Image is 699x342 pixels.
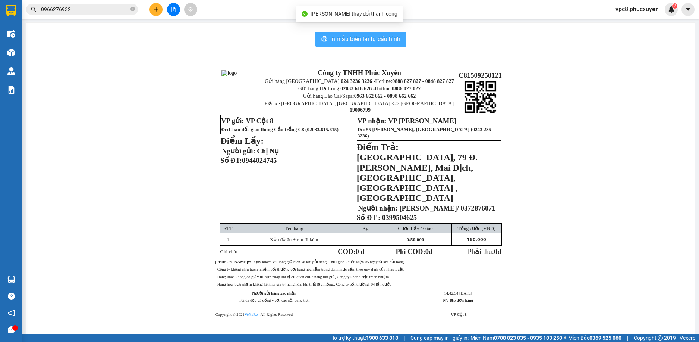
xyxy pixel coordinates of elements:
[302,11,308,17] span: check-circle
[392,78,454,84] strong: 0888 827 827 - 0848 827 827
[444,291,472,295] span: 14:42:54 [DATE]
[220,249,237,254] span: Ghi chú:
[685,6,692,13] span: caret-down
[215,275,389,279] span: - Hàng khóa không có giấy tờ hợp pháp khi bị cơ quan chưc năng thu giữ, Công ty không chịu trách ...
[341,78,375,84] strong: 024 3236 3236 -
[215,260,248,264] strong: [PERSON_NAME]
[399,204,495,212] span: [PERSON_NAME]/ 0372876071
[257,147,279,155] span: Chị Nụ
[221,70,258,107] img: logo
[668,6,675,13] img: icon-new-feature
[610,4,665,14] span: vpc8.phucxuyen
[222,147,255,155] span: Người gửi:
[221,117,244,125] strong: VP gửi:
[357,214,381,221] strong: Số ĐT :
[298,86,421,91] span: Gửi hàng Hạ Long: Hotline:
[18,42,106,55] span: Gửi hàng Hạ Long: Hotline:
[425,248,429,255] span: 0
[470,334,562,342] span: Miền Nam
[357,142,399,152] strong: Điểm Trả:
[245,313,258,317] a: VeXeRe
[366,335,398,341] strong: 1900 633 818
[681,3,695,16] button: caret-down
[356,248,365,255] span: 0 đ
[494,248,497,255] span: 0
[167,3,180,16] button: file-add
[171,7,176,12] span: file-add
[568,334,621,342] span: Miền Bắc
[149,3,163,16] button: plus
[564,336,566,339] span: ⚪️
[242,156,277,164] span: 0944024745
[227,237,229,242] span: 1
[358,127,491,139] span: 0243 236 3236)
[66,42,106,48] strong: 02033 616 626 -
[285,226,303,231] span: Tên hàng
[392,86,421,91] strong: 0886 027 027
[388,117,456,125] span: VP [PERSON_NAME]
[406,237,424,242] span: /50.000
[154,7,159,12] span: plus
[627,334,628,342] span: |
[6,5,16,16] img: logo-vxr
[443,298,473,302] strong: NV tạo đơn hàng
[20,20,104,33] strong: 024 3236 3236 -
[31,7,36,12] span: search
[252,291,296,295] strong: Người gửi hàng xác nhận
[672,3,677,9] sup: 2
[358,127,491,139] span: Đc: 55 [PERSON_NAME], [GEOGRAPHIC_DATA] (
[589,335,621,341] strong: 0369 525 060
[265,78,454,84] span: Gửi hàng [GEOGRAPHIC_DATA]: Hotline:
[404,334,405,342] span: |
[56,49,88,55] strong: 0886 027 027
[321,36,327,43] span: printer
[248,260,250,264] strong: ý
[220,156,277,164] strong: Số ĐT:
[184,3,197,16] button: aim
[497,248,501,255] span: đ
[330,334,398,342] span: Hỗ trợ kỹ thuật:
[382,214,417,221] span: 0399504625
[53,27,105,40] strong: 0888 827 827 - 0848 827 827
[20,13,105,40] span: Gửi hàng [GEOGRAPHIC_DATA]: Hotline:
[224,226,233,231] span: STT
[673,3,676,9] span: 2
[311,11,398,17] span: [PERSON_NAME] thay đổi thành công
[318,69,401,77] strong: Công ty TNHH Phúc Xuyên
[459,71,502,79] span: C81509250121
[338,248,365,255] strong: COD:
[246,117,273,125] span: VP Cột 8
[7,67,15,75] img: warehouse-icon
[451,313,467,317] strong: VP Cột 8
[396,248,432,255] strong: Phí COD: đ
[494,335,562,341] strong: 0708 023 035 - 0935 103 250
[7,49,15,56] img: warehouse-icon
[467,248,501,255] span: Phải thu:
[8,293,15,300] span: question-circle
[215,282,391,286] span: - Hàng hóa, bưu phẩm không kê khai giá trị hàng hóa, khi thất lạc, hỏng.. Công ty bồi thường: 04 ...
[467,237,486,242] span: 150.000
[227,127,229,132] span: :
[315,32,406,47] button: printerIn mẫu biên lai tự cấu hình
[350,107,371,113] strong: 19006799
[358,117,387,125] strong: VP nhận:
[21,4,104,12] strong: Công ty TNHH Phúc Xuyên
[7,86,15,94] img: solution-icon
[8,310,15,317] span: notification
[188,7,193,12] span: aim
[130,6,135,13] span: close-circle
[658,335,663,341] span: copyright
[220,136,264,146] strong: Điểm Lấy:
[215,260,405,264] span: : - Quý khách vui lòng giữ biên lai khi gửi hàng. Thời gian khiếu kiện 05 ngày từ khi gửi hàng.
[270,237,318,242] span: Xốp đồ ăn + rau đi kèm
[354,93,416,99] strong: 0963 662 662 - 0898 662 662
[265,101,454,113] span: Đặt xe [GEOGRAPHIC_DATA], [GEOGRAPHIC_DATA] <-> [GEOGRAPHIC_DATA] :
[362,226,368,231] span: Kg
[41,5,129,13] input: Tìm tên, số ĐT hoặc mã đơn
[410,334,469,342] span: Cung cấp máy in - giấy in:
[7,30,15,38] img: warehouse-icon
[307,127,339,132] span: 02033.615.615)
[107,50,151,58] span: C81509250121
[458,226,496,231] span: Tổng cước (VNĐ)
[130,7,135,11] span: close-circle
